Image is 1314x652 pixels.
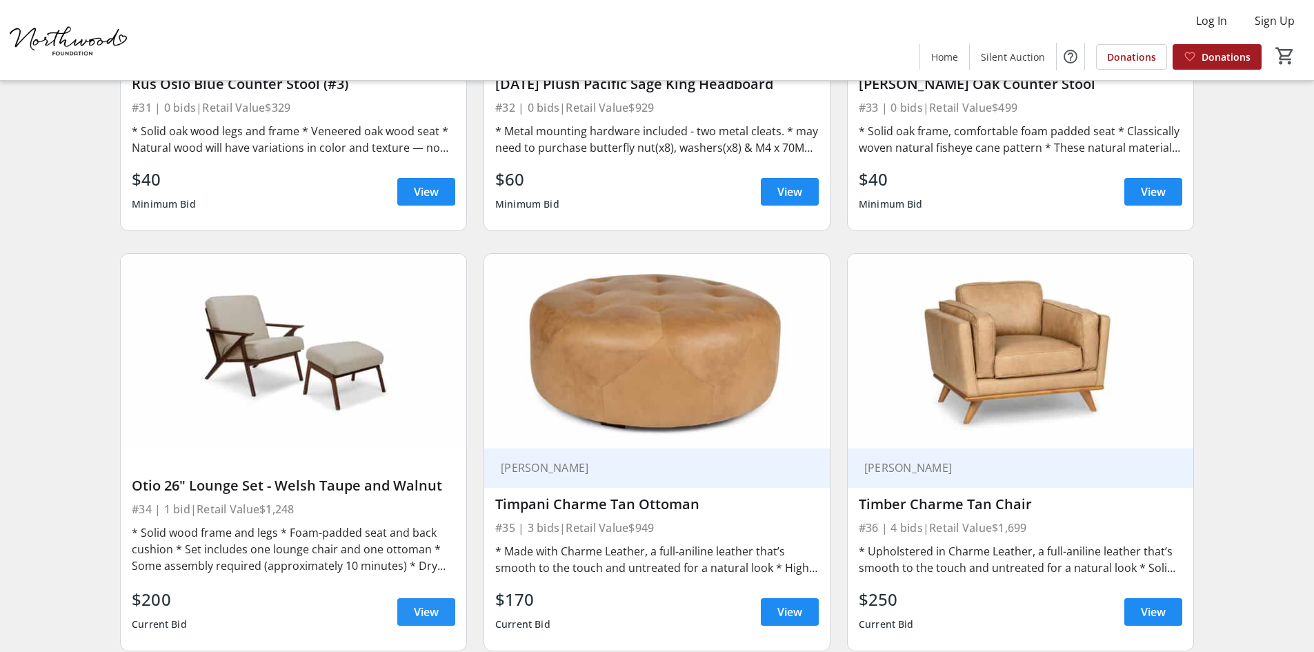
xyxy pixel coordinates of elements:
[1124,178,1182,206] a: View
[981,50,1045,64] span: Silent Auction
[1096,44,1167,70] a: Donations
[132,167,196,192] div: $40
[414,604,439,620] span: View
[495,98,819,117] div: #32 | 0 bids | Retail Value $929
[132,500,455,519] div: #34 | 1 bid | Retail Value $1,248
[132,123,455,156] div: * Solid oak wood legs and frame * Veneered oak wood seat * Natural wood will have variations in c...
[1244,10,1306,32] button: Sign Up
[1173,44,1262,70] a: Donations
[761,178,819,206] a: View
[132,76,455,92] div: Rus Oslo Blue Counter Stool (#3)
[859,98,1182,117] div: #33 | 0 bids | Retail Value $499
[495,192,559,217] div: Minimum Bid
[777,604,802,620] span: View
[761,598,819,626] a: View
[495,167,559,192] div: $60
[132,524,455,574] div: * Solid wood frame and legs * Foam-padded seat and back cushion * Set includes one lounge chair a...
[859,496,1182,513] div: Timber Charme Tan Chair
[495,543,819,576] div: * Made with Charme Leather, a full-aniline leather that’s smooth to the touch and untreated for a...
[132,587,187,612] div: $200
[495,612,550,637] div: Current Bid
[931,50,958,64] span: Home
[848,254,1193,448] img: Timber Charme Tan Chair
[132,192,196,217] div: Minimum Bid
[414,184,439,200] span: View
[859,461,1166,475] div: [PERSON_NAME]
[495,76,819,92] div: [DATE] Plush Pacific Sage King Headboard
[920,44,969,70] a: Home
[859,167,923,192] div: $40
[495,587,550,612] div: $170
[777,184,802,200] span: View
[1141,184,1166,200] span: View
[1196,12,1227,29] span: Log In
[132,477,455,494] div: Otio 26" Lounge Set - Welsh Taupe and Walnut
[1107,50,1156,64] span: Donations
[495,123,819,156] div: * Metal mounting hardware included - two metal cleats. * may need to purchase butterfly nut(x8), ...
[495,518,819,537] div: #35 | 3 bids | Retail Value $949
[1202,50,1251,64] span: Donations
[1185,10,1238,32] button: Log In
[1273,43,1297,68] button: Cart
[495,496,819,513] div: Timpani Charme Tan Ottoman
[132,98,455,117] div: #31 | 0 bids | Retail Value $329
[970,44,1056,70] a: Silent Auction
[1057,43,1084,70] button: Help
[397,178,455,206] a: View
[8,6,131,75] img: Northwood Foundation's Logo
[397,598,455,626] a: View
[859,543,1182,576] div: * Upholstered in Charme Leather, a full-aniline leather that’s smooth to the touch and untreated ...
[1124,598,1182,626] a: View
[132,612,187,637] div: Current Bid
[859,587,914,612] div: $250
[1255,12,1295,29] span: Sign Up
[859,192,923,217] div: Minimum Bid
[859,612,914,637] div: Current Bid
[859,123,1182,156] div: * Solid oak frame, comfortable foam padded seat * Classically woven natural fisheye cane pattern ...
[1141,604,1166,620] span: View
[495,461,802,475] div: [PERSON_NAME]
[859,518,1182,537] div: #36 | 4 bids | Retail Value $1,699
[859,76,1182,92] div: [PERSON_NAME] Oak Counter Stool
[484,254,830,448] img: Timpani Charme Tan Ottoman
[121,254,466,448] img: Otio 26" Lounge Set - Welsh Taupe and Walnut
